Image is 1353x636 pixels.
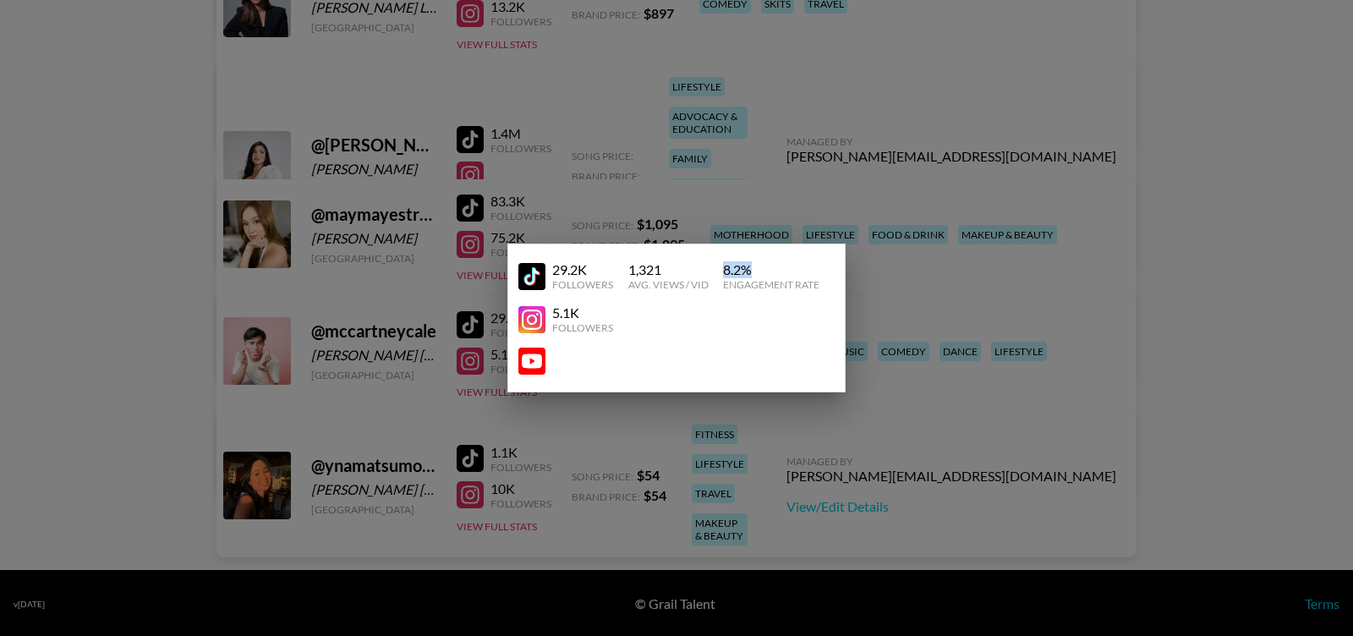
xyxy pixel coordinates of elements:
[628,261,709,278] div: 1,321
[628,278,709,291] div: Avg. Views / Vid
[552,304,613,321] div: 5.1K
[518,306,545,333] img: YouTube
[723,278,819,291] div: Engagement Rate
[723,261,819,278] div: 8.2 %
[552,261,613,278] div: 29.2K
[552,278,613,291] div: Followers
[518,348,545,375] img: YouTube
[552,321,613,334] div: Followers
[518,263,545,290] img: YouTube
